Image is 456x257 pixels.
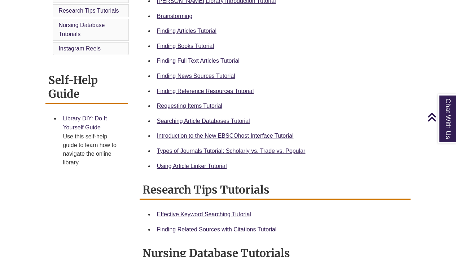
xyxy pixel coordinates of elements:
[63,132,122,167] div: Use this self-help guide to learn how to navigate the online library.
[157,148,306,154] a: Types of Journals Tutorial: Scholarly vs. Trade vs. Popular
[157,88,254,94] a: Finding Reference Resources Tutorial
[157,13,193,19] a: Brainstorming
[157,103,222,109] a: Requesting Items Tutorial
[157,43,214,49] a: Finding Books Tutorial
[58,22,105,37] a: Nursing Database Tutorials
[427,112,454,122] a: Back to Top
[58,8,119,14] a: Research Tips Tutorials
[157,211,251,217] a: Effective Keyword Searching Tutorial
[157,226,277,232] a: Finding Related Sources with Citations Tutorial
[157,118,250,124] a: Searching Article Databases Tutorial
[157,163,227,169] a: Using Article Linker Tutorial
[157,73,235,79] a: Finding News Sources Tutorial
[58,45,101,52] a: Instagram Reels
[140,181,411,200] h2: Research Tips Tutorials
[157,58,240,64] a: Finding Full Text Articles Tutorial
[157,28,216,34] a: Finding Articles Tutorial
[157,133,294,139] a: Introduction to the New EBSCOhost Interface Tutorial
[45,71,128,104] h2: Self-Help Guide
[63,115,107,131] a: Library DIY: Do It Yourself Guide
